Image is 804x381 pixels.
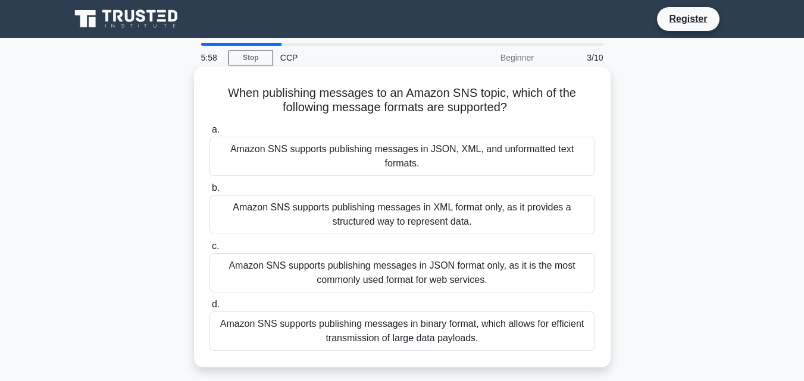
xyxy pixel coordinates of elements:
h5: When publishing messages to an Amazon SNS topic, which of the following message formats are suppo... [208,86,596,115]
div: CCP [273,46,437,70]
div: Amazon SNS supports publishing messages in XML format only, as it provides a structured way to re... [209,195,595,234]
div: 5:58 [194,46,229,70]
div: Amazon SNS supports publishing messages in JSON, XML, and unformatted text formats. [209,137,595,176]
div: Amazon SNS supports publishing messages in binary format, which allows for efficient transmission... [209,311,595,351]
span: b. [212,182,220,193]
span: a. [212,124,220,134]
a: Register [662,11,714,26]
a: Stop [229,51,273,65]
span: d. [212,299,220,309]
span: c. [212,241,219,251]
div: Beginner [437,46,541,70]
div: 3/10 [541,46,611,70]
div: Amazon SNS supports publishing messages in JSON format only, as it is the most commonly used form... [209,253,595,292]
